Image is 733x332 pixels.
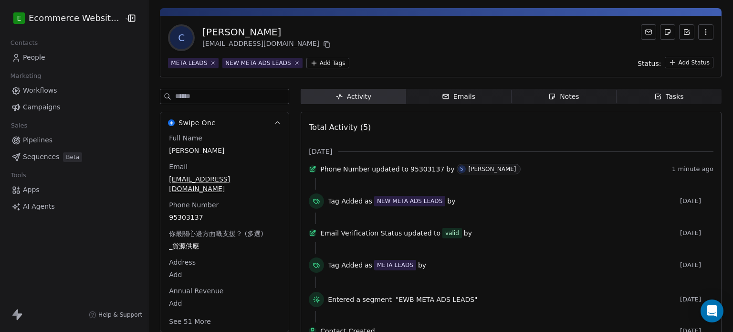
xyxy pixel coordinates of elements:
span: Tag Added [328,260,363,270]
div: META LEADS [377,261,413,269]
span: Help & Support [98,311,142,319]
span: [DATE] [309,147,332,156]
span: by [446,164,454,174]
span: Sequences [23,152,59,162]
span: Sales [7,118,31,133]
span: Pipelines [23,135,52,145]
span: [DATE] [680,229,713,237]
a: Apps [8,182,140,198]
a: AI Agents [8,199,140,214]
span: Add [169,270,280,279]
div: Notes [548,92,579,102]
span: 95303137 [169,213,280,222]
div: META LEADS [171,59,207,67]
span: as [365,196,372,206]
span: Tools [7,168,30,182]
span: Contacts [6,36,42,50]
span: _貨源供應 [169,241,280,251]
div: [PERSON_NAME] [202,25,333,39]
button: See 51 More [163,313,217,330]
span: [PERSON_NAME] [169,146,280,155]
button: Add Tags [306,58,349,68]
span: People [23,53,45,63]
div: NEW META ADS LEADS [377,197,442,205]
span: 1 minute ago [672,165,713,173]
span: by [418,260,426,270]
span: C [170,26,193,49]
a: SequencesBeta [8,149,140,165]
div: Tasks [654,92,684,102]
span: Phone Number [320,164,370,174]
div: [PERSON_NAME] [469,166,516,172]
div: S [460,165,463,173]
span: Entered a segment [328,295,392,304]
span: 你最關心邊方面嘅支援？ (多選) [167,229,265,238]
span: updated to [404,228,440,238]
span: [DATE] [680,197,713,205]
a: Campaigns [8,99,140,115]
div: Emails [442,92,475,102]
span: [EMAIL_ADDRESS][DOMAIN_NAME] [169,174,280,193]
div: [EMAIL_ADDRESS][DOMAIN_NAME] [202,39,333,50]
span: Apps [23,185,40,195]
span: Email [167,162,189,171]
span: as [365,260,372,270]
a: Workflows [8,83,140,98]
span: Full Name [167,133,204,143]
span: 95303137 [410,164,444,174]
span: Address [167,257,198,267]
span: Status: [638,59,661,68]
span: Tag Added [328,196,363,206]
button: Swipe OneSwipe One [160,112,289,133]
span: by [464,228,472,238]
span: [DATE] [680,296,713,303]
span: Campaigns [23,102,60,112]
div: Open Intercom Messenger [701,300,723,322]
span: Email Verification Status [320,228,402,238]
button: Add Status [665,57,713,68]
span: Marketing [6,69,45,83]
a: Help & Support [89,311,142,319]
img: Swipe One [168,119,175,126]
div: NEW META ADS LEADS [225,59,291,67]
div: Swipe OneSwipe One [160,133,289,332]
span: updated to [372,164,408,174]
span: Phone Number [167,200,220,210]
span: Workflows [23,86,57,96]
span: Beta [63,152,82,162]
span: Add [169,299,280,308]
a: People [8,50,140,65]
span: Swipe One [178,118,216,128]
span: AI Agents [23,202,55,212]
span: Total Activity (5) [309,123,371,132]
span: E [17,13,21,23]
div: valid [445,228,459,238]
a: Pipelines [8,132,140,148]
span: "EWB META ADS LEADS" [396,295,478,304]
span: [DATE] [680,261,713,269]
span: Ecommerce Website Builder [29,12,122,24]
button: EEcommerce Website Builder [11,10,117,26]
span: Annual Revenue [167,286,225,296]
span: by [447,196,455,206]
